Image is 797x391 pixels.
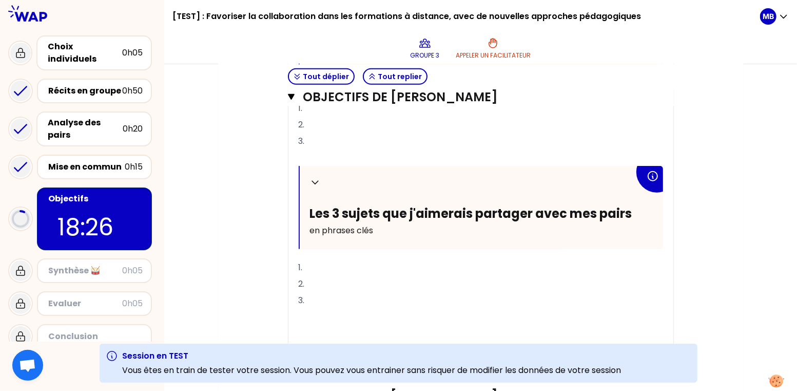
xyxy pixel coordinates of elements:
[125,161,143,173] div: 0h15
[122,47,143,59] div: 0h05
[406,33,443,64] button: Groupe 3
[48,193,143,205] div: Objectifs
[299,119,305,131] span: 2.
[57,209,131,245] p: 18:26
[122,297,143,310] div: 0h05
[48,117,123,141] div: Analyse des pairs
[48,297,122,310] div: Evaluer
[122,350,621,362] h3: Session en TEST
[452,33,535,64] button: Appeler un facilitateur
[48,265,122,277] div: Synthèse 🥁
[48,41,122,65] div: Choix individuels
[760,8,789,25] button: MB
[122,265,143,277] div: 0h05
[303,89,634,105] h3: Objectifs de [PERSON_NAME]
[48,161,125,173] div: Mise en commun
[310,205,632,222] span: Les 3 sujets que j'aimerais partager avec mes pairs
[48,85,122,97] div: Récits en groupe
[299,294,305,306] span: 3.
[363,68,427,85] button: Tout replier
[288,89,674,105] button: Objectifs de [PERSON_NAME]
[310,225,374,236] span: en phrases clés
[48,330,143,343] div: Conclusion
[288,68,355,85] button: Tout déplier
[299,278,305,290] span: 2.
[410,51,439,60] p: Groupe 3
[122,85,143,97] div: 0h50
[299,102,303,114] span: 1.
[299,262,303,273] span: 1.
[299,135,305,147] span: 3.
[763,11,774,22] p: MB
[122,364,621,377] p: Vous êtes en train de tester votre session. Vous pouvez vous entrainer sans risquer de modifier l...
[456,51,531,60] p: Appeler un facilitateur
[123,123,143,135] div: 0h20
